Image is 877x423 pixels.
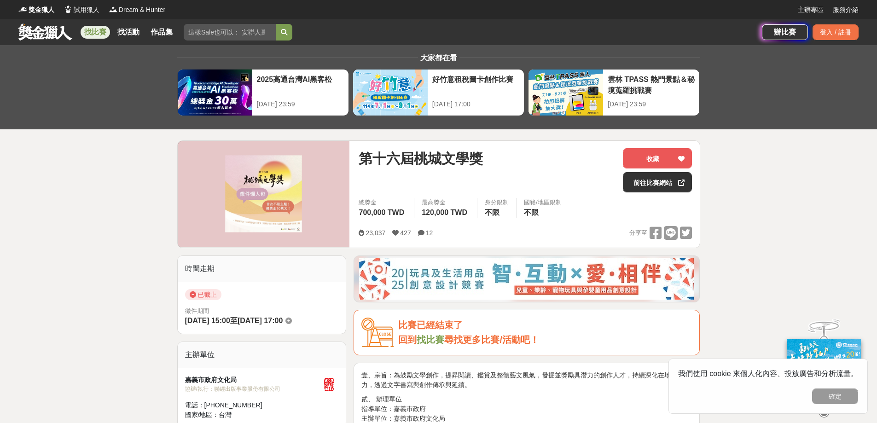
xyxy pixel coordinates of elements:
span: 不限 [485,209,499,216]
div: 比賽已經結束了 [398,318,692,333]
div: 嘉義市政府文化局 [185,375,320,385]
div: 主辦單位 [178,342,346,368]
span: 12 [426,229,433,237]
a: Logo獎金獵人 [18,5,54,15]
a: 找比賽 [417,335,444,345]
div: 身分限制 [485,198,509,207]
div: 好竹意租稅圖卡創作比賽 [432,74,519,95]
span: 獎金獵人 [29,5,54,15]
div: [DATE] 23:59 [608,99,695,109]
div: [DATE] 17:00 [432,99,519,109]
span: 徵件期間 [185,307,209,314]
img: c171a689-fb2c-43c6-a33c-e56b1f4b2190.jpg [787,338,861,399]
span: 已截止 [185,289,221,300]
span: [DATE] 15:00 [185,317,230,324]
div: 2025高通台灣AI黑客松 [257,74,344,95]
span: 大家都在看 [418,54,459,62]
span: 700,000 TWD [359,209,404,216]
span: 最高獎金 [422,198,470,207]
span: 分享至 [629,226,647,240]
span: 第十六屆桃城文學獎 [359,148,483,169]
img: d4b53da7-80d9-4dd2-ac75-b85943ec9b32.jpg [359,258,694,300]
div: [DATE] 23:59 [257,99,344,109]
span: 23,037 [366,229,385,237]
button: 收藏 [623,148,692,168]
span: 國家/地區： [185,411,219,418]
a: 雲林 TPASS 熱門景點＆秘境蒐羅挑戰賽[DATE] 23:59 [528,69,700,116]
img: Cover Image [178,141,350,247]
a: 服務介紹 [833,5,859,15]
span: 120,000 TWD [422,209,467,216]
a: Logo試用獵人 [64,5,99,15]
span: 總獎金 [359,198,407,207]
span: [DATE] 17:00 [238,317,283,324]
span: 至 [230,317,238,324]
div: 時間走期 [178,256,346,282]
span: 回到 [398,335,417,345]
div: 協辦/執行： 聯經出版事業股份有限公司 [185,385,320,393]
img: Icon [361,318,394,348]
span: 尋找更多比賽/活動吧！ [444,335,539,345]
span: 台灣 [219,411,232,418]
input: 這樣Sale也可以： 安聯人壽創意銷售法募集 [184,24,276,41]
a: 好竹意租稅圖卡創作比賽[DATE] 17:00 [353,69,524,116]
img: Logo [64,5,73,14]
a: 作品集 [147,26,176,39]
a: 前往比賽網站 [623,172,692,192]
img: Logo [18,5,28,14]
a: 主辦專區 [798,5,824,15]
span: 427 [400,229,411,237]
span: 不限 [524,209,539,216]
a: 辦比賽 [762,24,808,40]
a: 2025高通台灣AI黑客松[DATE] 23:59 [177,69,349,116]
a: 找活動 [114,26,143,39]
img: Logo [109,5,118,14]
div: 雲林 TPASS 熱門景點＆秘境蒐羅挑戰賽 [608,74,695,95]
div: 登入 / 註冊 [813,24,859,40]
button: 確定 [812,388,858,404]
p: 壹、宗旨：為鼓勵文學創作，提昇閱讀、鑑賞及整體藝文風氣，發掘並獎勵具潛力的創作人才，持續深化在地藝文實力，透過文字書寫與創作傳承與延續。 [361,371,692,390]
a: 找比賽 [81,26,110,39]
div: 國籍/地區限制 [524,198,562,207]
span: 試用獵人 [74,5,99,15]
div: 電話： [PHONE_NUMBER] [185,400,320,410]
span: 我們使用 cookie 來個人化內容、投放廣告和分析流量。 [678,370,858,377]
a: LogoDream & Hunter [109,5,165,15]
span: Dream & Hunter [119,5,165,15]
